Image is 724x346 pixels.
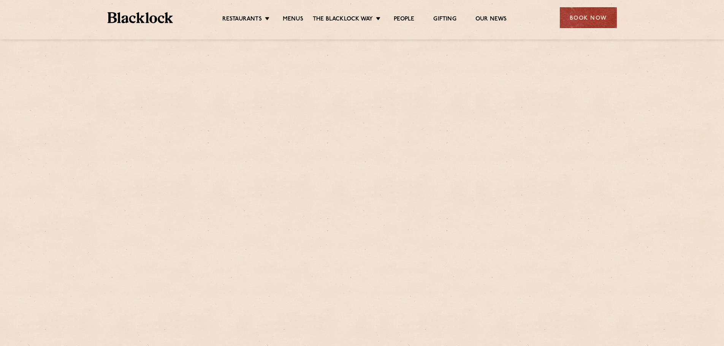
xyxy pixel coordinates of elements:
img: BL_Textured_Logo-footer-cropped.svg [108,12,173,23]
a: Restaurants [222,16,262,24]
div: Book Now [560,7,617,28]
a: Gifting [433,16,456,24]
a: People [394,16,414,24]
a: The Blacklock Way [313,16,373,24]
a: Menus [283,16,303,24]
a: Our News [475,16,507,24]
